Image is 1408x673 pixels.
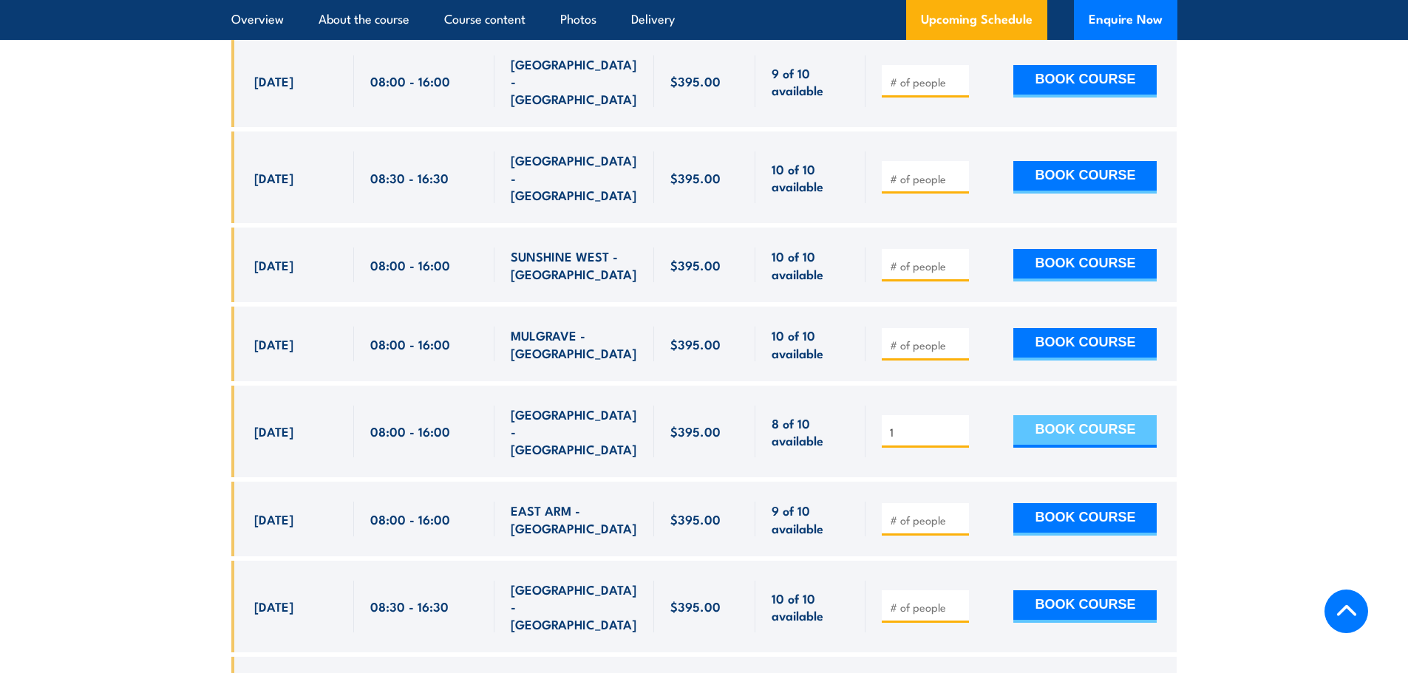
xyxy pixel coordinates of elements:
[772,247,849,282] span: 10 of 10 available
[254,169,293,186] span: [DATE]
[1013,249,1157,281] button: BOOK COURSE
[511,406,638,457] span: [GEOGRAPHIC_DATA] - [GEOGRAPHIC_DATA]
[370,72,450,89] span: 08:00 - 16:00
[370,598,449,615] span: 08:30 - 16:30
[890,75,964,89] input: # of people
[1013,590,1157,623] button: BOOK COURSE
[370,423,450,440] span: 08:00 - 16:00
[511,581,638,632] span: [GEOGRAPHIC_DATA] - [GEOGRAPHIC_DATA]
[254,72,293,89] span: [DATE]
[890,425,964,440] input: # of people
[772,502,849,536] span: 9 of 10 available
[772,590,849,624] span: 10 of 10 available
[670,169,721,186] span: $395.00
[890,338,964,352] input: # of people
[511,55,638,107] span: [GEOGRAPHIC_DATA] - [GEOGRAPHIC_DATA]
[890,171,964,186] input: # of people
[670,510,721,527] span: $395.00
[670,72,721,89] span: $395.00
[511,327,638,361] span: MULGRAVE - [GEOGRAPHIC_DATA]
[890,600,964,615] input: # of people
[772,327,849,361] span: 10 of 10 available
[511,151,638,203] span: [GEOGRAPHIC_DATA] - [GEOGRAPHIC_DATA]
[370,169,449,186] span: 08:30 - 16:30
[254,598,293,615] span: [DATE]
[254,256,293,273] span: [DATE]
[772,160,849,195] span: 10 of 10 available
[370,256,450,273] span: 08:00 - 16:00
[254,335,293,352] span: [DATE]
[1013,415,1157,448] button: BOOK COURSE
[670,256,721,273] span: $395.00
[254,423,293,440] span: [DATE]
[1013,503,1157,536] button: BOOK COURSE
[1013,161,1157,194] button: BOOK COURSE
[370,510,450,527] span: 08:00 - 16:00
[370,335,450,352] span: 08:00 - 16:00
[772,414,849,449] span: 8 of 10 available
[511,502,638,536] span: EAST ARM - [GEOGRAPHIC_DATA]
[511,247,638,282] span: SUNSHINE WEST - [GEOGRAPHIC_DATA]
[670,598,721,615] span: $395.00
[254,510,293,527] span: [DATE]
[670,423,721,440] span: $395.00
[890,513,964,527] input: # of people
[890,259,964,273] input: # of people
[1013,328,1157,361] button: BOOK COURSE
[772,64,849,99] span: 9 of 10 available
[670,335,721,352] span: $395.00
[1013,65,1157,98] button: BOOK COURSE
